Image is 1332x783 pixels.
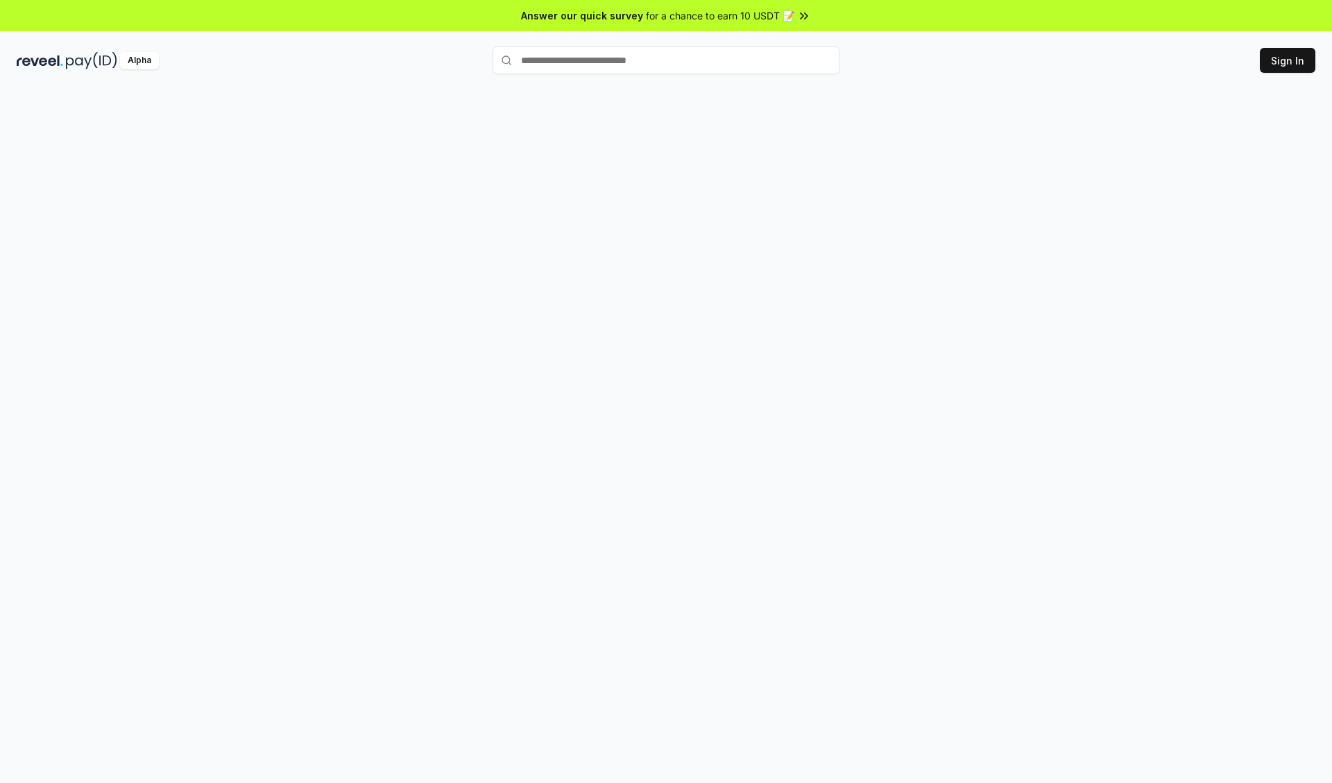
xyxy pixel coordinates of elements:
span: Answer our quick survey [521,8,643,23]
div: Alpha [120,52,159,69]
span: for a chance to earn 10 USDT 📝 [646,8,794,23]
button: Sign In [1260,48,1315,73]
img: pay_id [66,52,117,69]
img: reveel_dark [17,52,63,69]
